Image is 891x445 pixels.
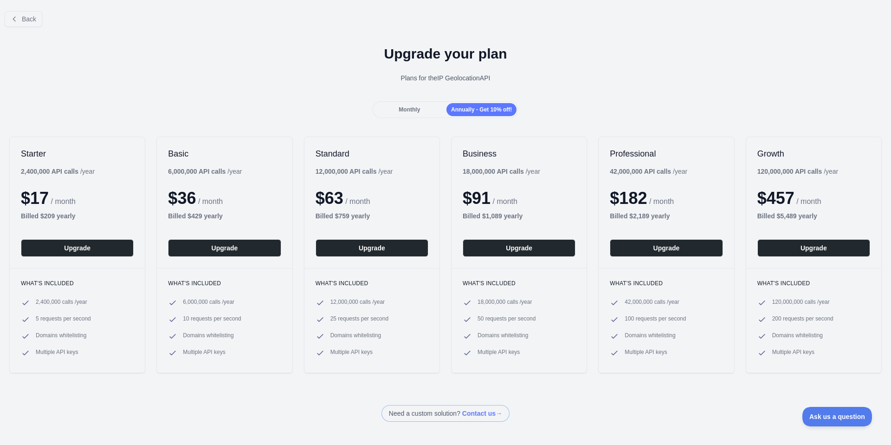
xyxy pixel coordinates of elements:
h2: Professional [610,148,723,159]
h2: Standard [316,148,428,159]
div: / year [463,167,540,176]
b: 18,000,000 API calls [463,168,524,175]
span: $ 182 [610,189,647,208]
div: / year [610,167,687,176]
div: / year [316,167,393,176]
b: 42,000,000 API calls [610,168,671,175]
h2: Business [463,148,575,159]
span: $ 91 [463,189,491,208]
b: 12,000,000 API calls [316,168,377,175]
iframe: Toggle Customer Support [802,407,872,426]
